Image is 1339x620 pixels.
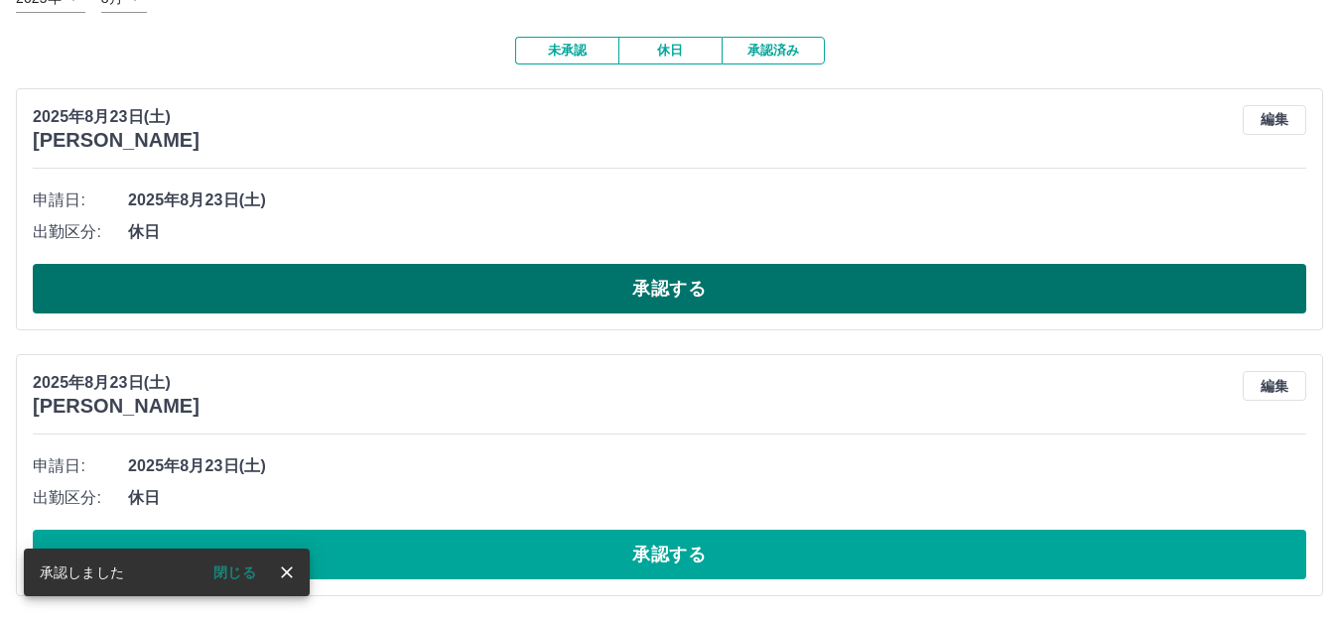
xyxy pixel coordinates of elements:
button: close [272,558,302,587]
span: 休日 [128,220,1306,244]
h3: [PERSON_NAME] [33,395,200,418]
span: 申請日: [33,454,128,478]
button: 休日 [618,37,722,64]
span: 2025年8月23日(土) [128,454,1306,478]
span: 2025年8月23日(土) [128,188,1306,212]
button: 承認する [33,530,1306,579]
button: 未承認 [515,37,618,64]
span: 申請日: [33,188,128,212]
span: 出勤区分: [33,220,128,244]
span: 出勤区分: [33,486,128,510]
div: 承認しました [40,555,124,590]
p: 2025年8月23日(土) [33,105,200,129]
h3: [PERSON_NAME] [33,129,200,152]
button: 編集 [1243,371,1306,401]
p: 2025年8月23日(土) [33,371,200,395]
span: 休日 [128,486,1306,510]
button: 編集 [1243,105,1306,135]
button: 承認済み [722,37,825,64]
button: 閉じる [198,558,272,587]
button: 承認する [33,264,1306,313]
